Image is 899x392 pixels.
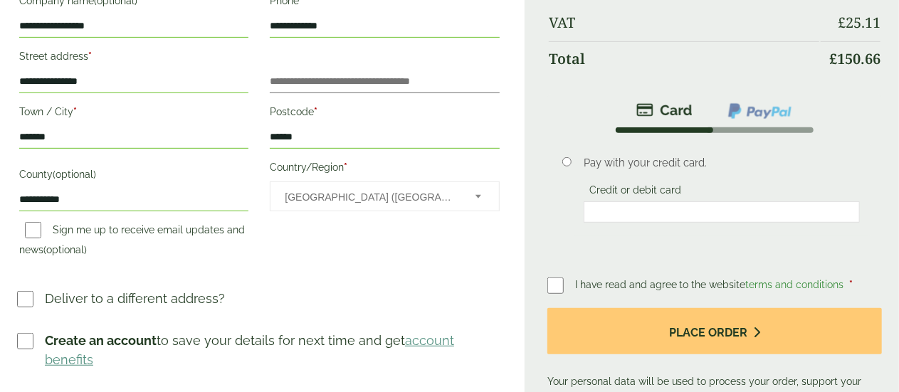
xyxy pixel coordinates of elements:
span: Country/Region [270,181,499,211]
th: VAT [549,6,819,40]
img: stripe.png [636,102,693,119]
span: (optional) [53,169,96,180]
abbr: required [344,161,347,173]
label: Street address [19,46,248,70]
span: £ [829,49,837,68]
bdi: 150.66 [829,49,880,68]
th: Total [549,41,819,76]
input: Sign me up to receive email updates and news(optional) [25,222,41,238]
label: Country/Region [270,157,499,181]
a: account benefits [45,333,454,367]
label: Postcode [270,102,499,126]
button: Place order [547,308,882,354]
p: Pay with your credit card. [584,155,860,171]
p: to save your details for next time and get [45,331,502,369]
span: £ [838,13,846,32]
label: Town / City [19,102,248,126]
label: Sign me up to receive email updates and news [19,224,245,260]
span: I have read and agree to the website [575,279,847,290]
span: United Kingdom (UK) [285,182,456,212]
strong: Create an account [45,333,157,348]
p: Deliver to a different address? [45,289,225,308]
abbr: required [88,51,92,62]
abbr: required [314,106,317,117]
bdi: 25.11 [838,13,880,32]
abbr: required [850,279,853,290]
img: ppcp-gateway.png [727,102,793,120]
a: terms and conditions [746,279,844,290]
abbr: required [73,106,77,117]
label: County [19,164,248,189]
span: (optional) [43,244,87,255]
label: Credit or debit card [584,184,687,200]
iframe: Secure card payment input frame [588,206,856,218]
